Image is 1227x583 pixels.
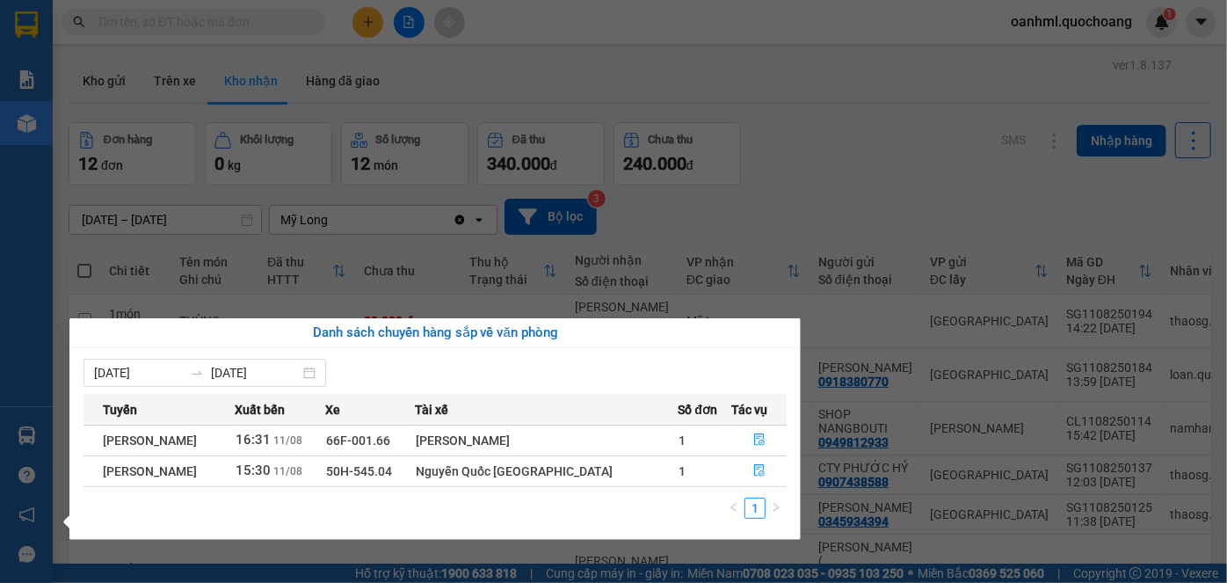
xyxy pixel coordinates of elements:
[211,363,300,383] input: Đến ngày
[83,323,787,344] div: Danh sách chuyến hàng sắp về văn phòng
[326,400,341,419] span: Xe
[327,464,393,478] span: 50H-545.04
[731,400,767,419] span: Tác vụ
[235,400,285,419] span: Xuất bến
[416,431,677,450] div: [PERSON_NAME]
[103,400,137,419] span: Tuyến
[679,464,686,478] span: 1
[732,457,787,485] button: file-done
[190,366,204,380] span: swap-right
[236,432,271,448] span: 16:31
[753,464,766,478] span: file-done
[723,498,744,519] button: left
[103,434,197,448] span: [PERSON_NAME]
[273,465,302,477] span: 11/08
[103,464,197,478] span: [PERSON_NAME]
[766,498,787,519] li: Next Page
[753,434,766,448] span: file-done
[729,502,739,513] span: left
[94,363,183,383] input: Từ ngày
[415,400,448,419] span: Tài xế
[723,498,744,519] li: Previous Page
[679,434,686,448] span: 1
[236,463,271,478] span: 15:30
[416,462,677,481] div: Nguyễn Quốc [GEOGRAPHIC_DATA]
[745,499,765,518] a: 1
[678,400,717,419] span: Số đơn
[766,498,787,519] button: right
[327,434,391,448] span: 66F-001.66
[744,498,766,519] li: 1
[273,434,302,447] span: 11/08
[190,366,204,380] span: to
[732,426,787,455] button: file-done
[771,502,781,513] span: right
